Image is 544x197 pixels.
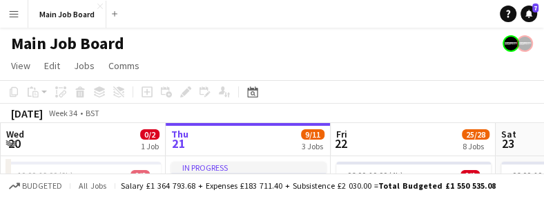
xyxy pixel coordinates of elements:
[11,59,30,72] span: View
[4,135,24,151] span: 20
[336,128,347,140] span: Fri
[11,33,124,54] h1: Main Job Board
[347,170,403,180] span: 06:00-10:00 (4h)
[501,128,516,140] span: Sat
[460,170,480,180] span: 0/1
[44,59,60,72] span: Edit
[68,57,100,75] a: Jobs
[121,180,496,191] div: Salary £1 364 793.68 + Expenses £183 711.40 + Subsistence £2 030.00 =
[108,59,139,72] span: Comms
[39,57,66,75] a: Edit
[86,108,99,118] div: BST
[334,135,347,151] span: 22
[28,1,106,28] button: Main Job Board
[7,178,64,194] button: Budgeted
[140,129,159,140] span: 0/2
[141,141,159,151] div: 1 Job
[11,106,43,120] div: [DATE]
[130,170,150,180] span: 0/2
[503,35,519,52] app-user-avatar: experience staff
[378,180,496,191] span: Total Budgeted £1 550 535.08
[301,129,324,140] span: 9/11
[171,162,326,173] div: In progress
[302,141,324,151] div: 3 Jobs
[171,128,188,140] span: Thu
[516,35,533,52] app-user-avatar: experience staff
[6,128,24,140] span: Wed
[46,108,80,118] span: Week 34
[76,180,109,191] span: All jobs
[17,170,73,180] span: 10:00-19:00 (9h)
[74,59,95,72] span: Jobs
[463,141,489,151] div: 8 Jobs
[6,57,36,75] a: View
[532,3,538,12] span: 7
[499,135,516,151] span: 23
[103,57,145,75] a: Comms
[22,181,62,191] span: Budgeted
[169,135,188,151] span: 21
[462,129,489,140] span: 25/28
[521,6,537,22] a: 7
